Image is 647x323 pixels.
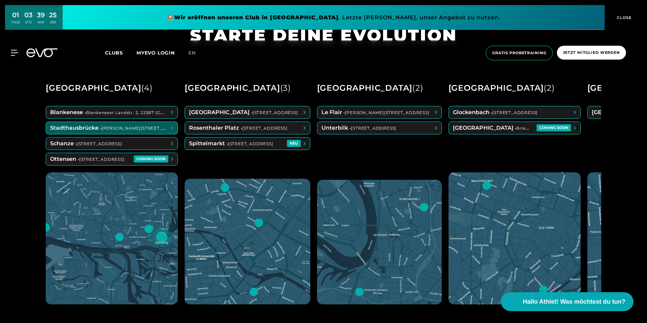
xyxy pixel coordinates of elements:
div: 03 [24,10,33,20]
span: ( 2 ) [412,83,423,93]
div: : [46,11,47,29]
div: 39 [37,10,45,20]
div: : [22,11,23,29]
a: Clubs [105,49,137,56]
div: SEK [49,20,57,25]
span: Gratis Probetraining [492,50,546,56]
span: Clubs [105,50,123,56]
a: MYEVO LOGIN [137,50,175,56]
div: STD [24,20,33,25]
div: [GEOGRAPHIC_DATA] [185,80,291,96]
div: [GEOGRAPHIC_DATA] [317,80,423,96]
div: TAGE [11,20,20,25]
button: Hallo Athlet! Was möchtest du tun? [501,292,633,311]
span: en [188,50,196,56]
a: Jetzt Mitglied werden [555,46,628,60]
span: CLOSE [615,15,632,21]
div: MIN [37,20,45,25]
span: ( 4 ) [141,83,153,93]
span: ( 2 ) [544,83,555,93]
button: CLOSE [605,5,642,30]
span: ( 3 ) [280,83,291,93]
a: Gratis Probetraining [484,46,555,60]
span: Hallo Athlet! Was möchtest du tun? [523,297,625,306]
div: [GEOGRAPHIC_DATA] [46,80,153,96]
div: : [34,11,35,29]
span: Jetzt Mitglied werden [563,50,620,56]
div: 01 [11,10,20,20]
div: [GEOGRAPHIC_DATA] [448,80,555,96]
a: en [188,49,204,57]
div: 25 [49,10,57,20]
